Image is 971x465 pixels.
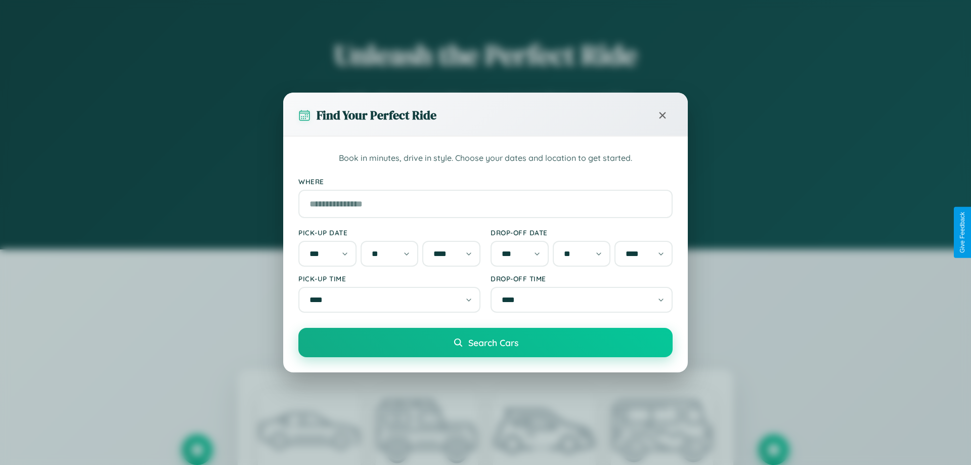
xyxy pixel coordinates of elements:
[298,328,673,357] button: Search Cars
[491,274,673,283] label: Drop-off Time
[298,274,480,283] label: Pick-up Time
[298,152,673,165] p: Book in minutes, drive in style. Choose your dates and location to get started.
[298,228,480,237] label: Pick-up Date
[298,177,673,186] label: Where
[468,337,518,348] span: Search Cars
[491,228,673,237] label: Drop-off Date
[317,107,436,123] h3: Find Your Perfect Ride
